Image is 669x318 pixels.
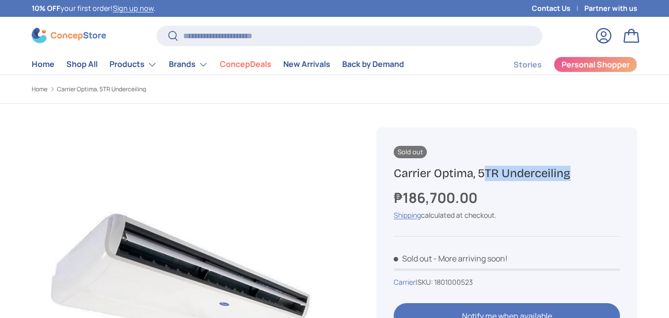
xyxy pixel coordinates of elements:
a: Shipping [394,210,421,220]
nav: Secondary [490,55,637,74]
img: ConcepStore [32,28,106,43]
a: Partner with us [584,3,637,14]
a: Sign up now [113,3,154,13]
a: Home [32,55,54,74]
span: 1801000523 [434,277,473,287]
nav: Primary [32,55,404,74]
a: Carrier Optima, 5TR Underceiling [57,86,146,92]
strong: ₱186,700.00 [394,188,480,207]
p: your first order! . [32,3,155,14]
a: New Arrivals [283,55,330,74]
span: Personal Shopper [562,61,630,68]
div: calculated at checkout. [394,210,620,220]
a: Personal Shopper [554,57,637,72]
span: SKU: [417,277,433,287]
span: Sold out [394,253,432,264]
span: Sold out [394,146,427,158]
summary: Products [103,55,163,74]
h1: Carrier Optima, 5TR Underceiling [394,166,620,181]
summary: Brands [163,55,214,74]
a: Carrier [394,277,415,287]
strong: 10% OFF [32,3,60,13]
a: Shop All [66,55,98,74]
a: Contact Us [532,3,584,14]
a: Stories [514,55,542,74]
a: Back by Demand [342,55,404,74]
a: Home [32,86,48,92]
p: - More arriving soon! [433,253,508,264]
span: | [415,277,473,287]
nav: Breadcrumbs [32,85,353,94]
a: ConcepDeals [220,55,271,74]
